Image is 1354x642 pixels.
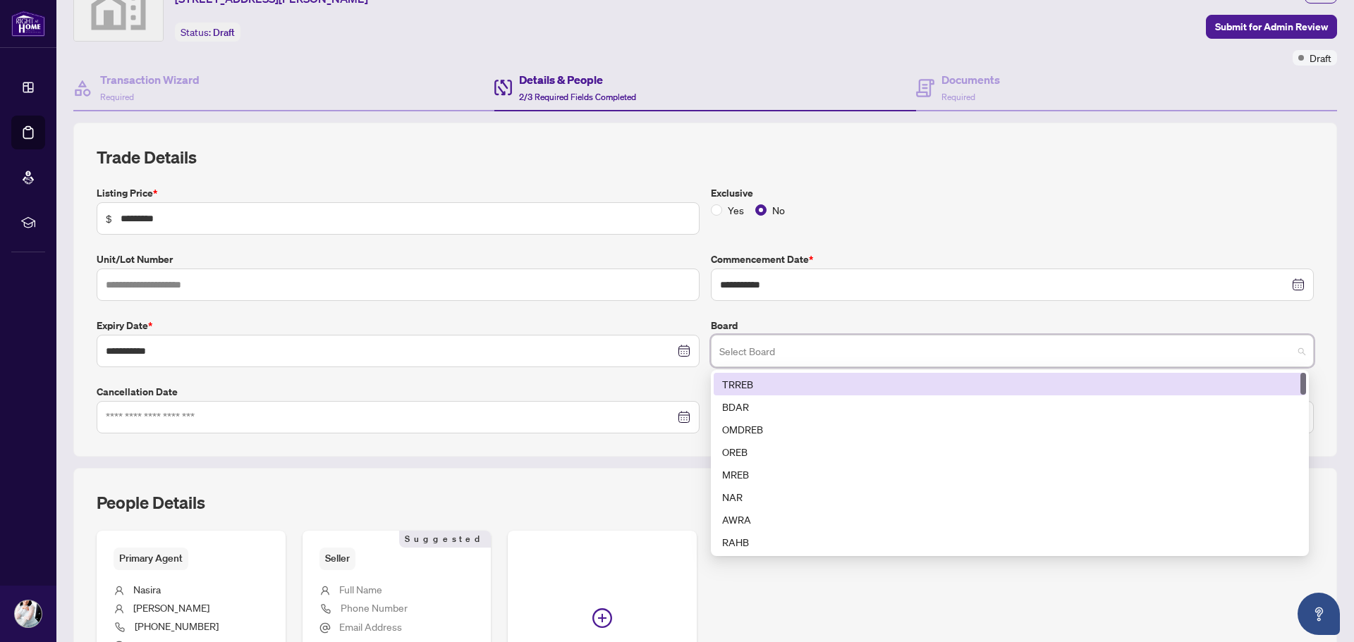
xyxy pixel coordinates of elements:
[519,92,636,102] span: 2/3 Required Fields Completed
[399,531,491,548] span: Suggested
[711,185,1314,201] label: Exclusive
[722,489,1298,505] div: NAR
[711,318,1314,333] label: Board
[97,318,700,333] label: Expiry Date
[11,11,45,37] img: logo
[941,92,975,102] span: Required
[714,440,1306,463] div: OREB
[97,252,700,267] label: Unit/Lot Number
[339,620,402,633] span: Email Address
[941,71,1000,88] h4: Documents
[722,534,1298,550] div: RAHB
[722,376,1298,392] div: TRREB
[319,548,355,569] span: Seller
[100,71,200,88] h4: Transaction Wizard
[711,252,1314,267] label: Commencement Date
[714,463,1306,486] div: MREB
[175,23,240,42] div: Status:
[1298,593,1340,635] button: Open asap
[722,467,1298,482] div: MREB
[722,399,1298,414] div: BDAR
[133,583,161,595] span: Nasira
[714,531,1306,553] div: RAHB
[1215,16,1328,38] span: Submit for Admin Review
[97,491,205,514] h2: People Details
[722,202,750,218] span: Yes
[135,619,219,632] span: [PHONE_NUMBER]
[97,384,700,400] label: Cancellation Date
[100,92,134,102] span: Required
[97,185,700,201] label: Listing Price
[714,373,1306,395] div: TRREB
[15,600,42,627] img: Profile Icon
[341,601,408,614] span: Phone Number
[114,548,188,569] span: Primary Agent
[213,26,235,39] span: Draft
[339,583,382,595] span: Full Name
[519,71,636,88] h4: Details & People
[722,444,1298,459] div: OREB
[714,418,1306,440] div: OMDREB
[106,211,112,226] span: $
[133,601,209,614] span: [PERSON_NAME]
[714,508,1306,531] div: AWRA
[97,146,1314,168] h2: Trade Details
[714,486,1306,508] div: NAR
[767,202,791,218] span: No
[722,421,1298,437] div: OMDREB
[714,395,1306,418] div: BDAR
[1206,15,1337,39] button: Submit for Admin Review
[722,512,1298,527] div: AWRA
[592,608,612,628] span: plus-circle
[1310,50,1331,66] span: Draft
